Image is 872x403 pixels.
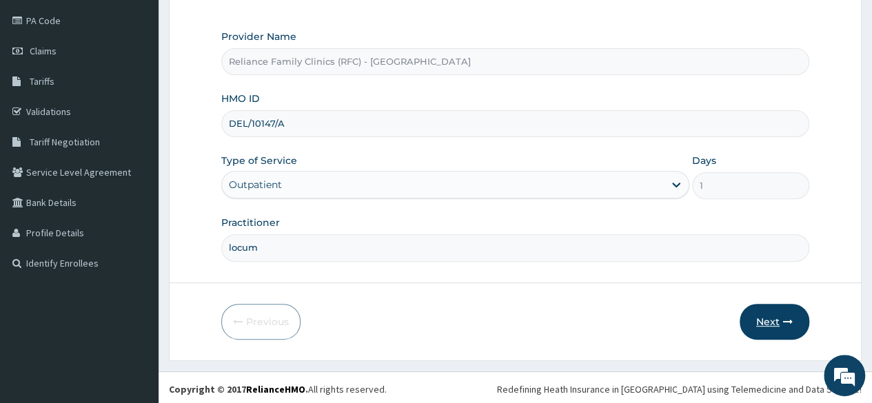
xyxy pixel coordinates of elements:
label: Practitioner [221,216,280,229]
input: Enter HMO ID [221,110,809,137]
div: Chat with us now [72,77,232,95]
label: HMO ID [221,92,260,105]
div: Minimize live chat window [226,7,259,40]
textarea: Type your message and hit 'Enter' [7,262,263,310]
span: Claims [30,45,57,57]
label: Days [692,154,716,167]
div: Redefining Heath Insurance in [GEOGRAPHIC_DATA] using Telemedicine and Data Science! [497,382,862,396]
img: d_794563401_company_1708531726252_794563401 [26,69,56,103]
label: Type of Service [221,154,297,167]
label: Provider Name [221,30,296,43]
strong: Copyright © 2017 . [169,383,308,395]
span: We're online! [80,116,190,256]
span: Tariff Negotiation [30,136,100,148]
a: RelianceHMO [246,383,305,395]
button: Next [740,304,809,340]
span: Tariffs [30,75,54,87]
button: Previous [221,304,301,340]
div: Outpatient [229,178,282,192]
input: Enter Name [221,234,809,261]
